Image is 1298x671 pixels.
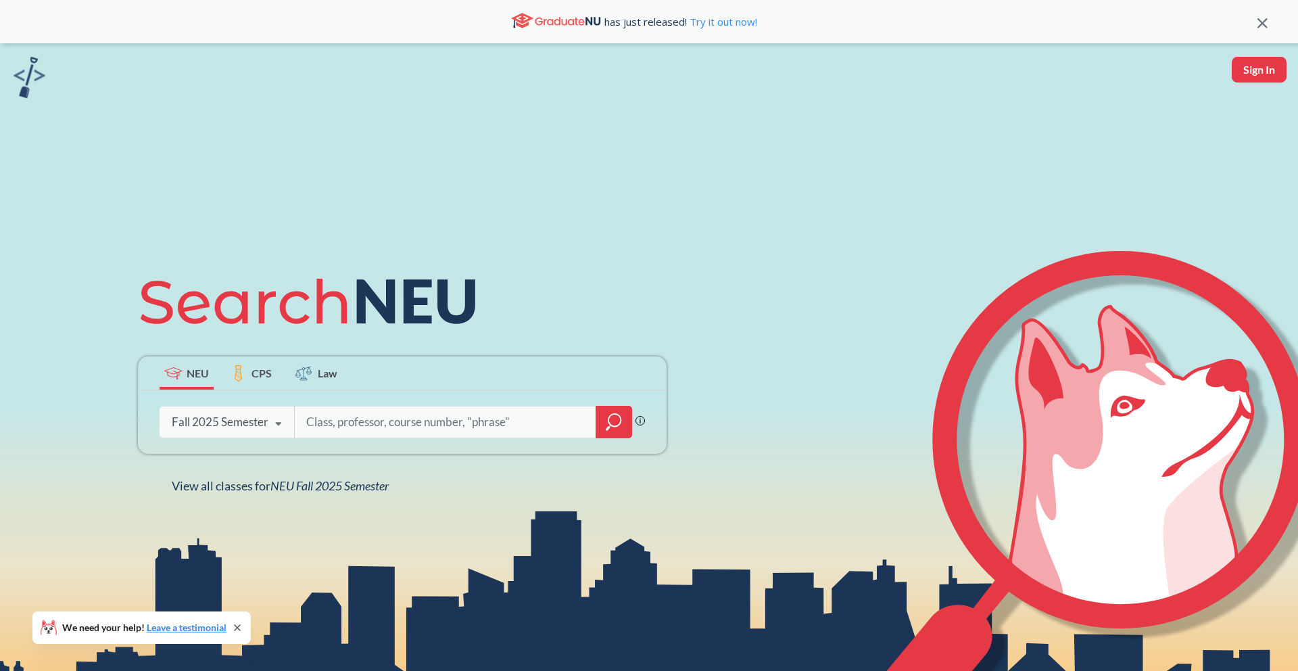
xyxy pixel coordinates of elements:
[172,415,268,430] div: Fall 2025 Semester
[62,623,226,632] span: We need your help!
[604,14,757,29] span: has just released!
[270,478,389,493] span: NEU Fall 2025 Semester
[596,406,632,438] div: magnifying glass
[14,57,45,102] a: sandbox logo
[14,57,45,98] img: sandbox logo
[318,365,337,381] span: Law
[251,365,272,381] span: CPS
[305,408,586,436] input: Class, professor, course number, "phrase"
[187,365,209,381] span: NEU
[172,478,389,493] span: View all classes for
[687,15,757,28] a: Try it out now!
[1232,57,1287,83] button: Sign In
[147,622,226,633] a: Leave a testimonial
[606,413,622,432] svg: magnifying glass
